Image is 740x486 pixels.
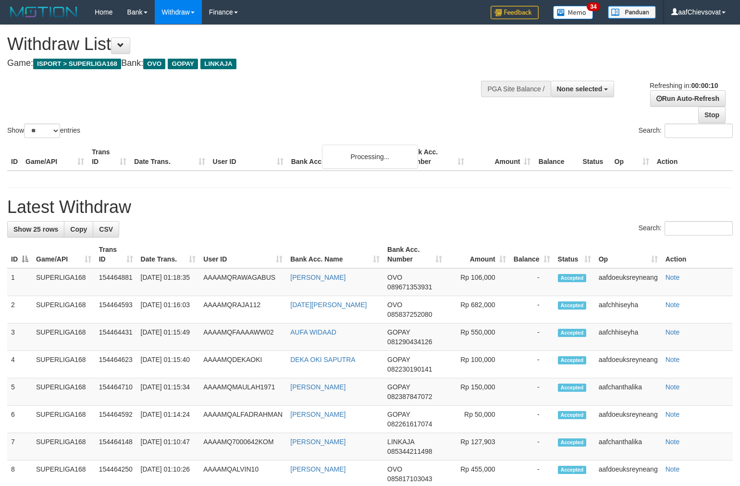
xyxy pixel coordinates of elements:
[290,465,345,473] a: [PERSON_NAME]
[93,221,119,237] a: CSV
[199,378,286,406] td: AAAAMQMAULAH1971
[557,85,603,93] span: None selected
[558,411,587,419] span: Accepted
[446,433,510,461] td: Rp 127,903
[558,438,587,447] span: Accepted
[611,143,653,171] th: Op
[137,324,200,351] td: [DATE] 01:15:49
[95,296,137,324] td: 154464593
[387,383,410,391] span: GOPAY
[32,241,95,268] th: Game/API: activate to sort column ascending
[387,274,402,281] span: OVO
[446,378,510,406] td: Rp 150,000
[481,81,550,97] div: PGA Site Balance /
[32,324,95,351] td: SUPERLIGA168
[22,143,88,171] th: Game/API
[290,411,345,418] a: [PERSON_NAME]
[199,241,286,268] th: User ID: activate to sort column ascending
[665,124,733,138] input: Search:
[88,143,130,171] th: Trans ID
[662,241,733,268] th: Action
[290,438,345,446] a: [PERSON_NAME]
[387,301,402,309] span: OVO
[7,59,484,68] h4: Game: Bank:
[7,198,733,217] h1: Latest Withdraw
[7,433,32,461] td: 7
[446,296,510,324] td: Rp 682,000
[290,274,345,281] a: [PERSON_NAME]
[387,465,402,473] span: OVO
[691,82,718,89] strong: 00:00:10
[446,241,510,268] th: Amount: activate to sort column ascending
[491,6,539,19] img: Feedback.jpg
[387,365,432,373] span: Copy 082230190141 to clipboard
[137,378,200,406] td: [DATE] 01:15:34
[666,383,680,391] a: Note
[387,475,432,483] span: Copy 085817103043 to clipboard
[554,241,595,268] th: Status: activate to sort column ascending
[402,143,468,171] th: Bank Acc. Number
[137,406,200,433] td: [DATE] 01:14:24
[510,296,554,324] td: -
[7,5,80,19] img: MOTION_logo.png
[510,268,554,296] td: -
[322,145,418,169] div: Processing...
[7,268,32,296] td: 1
[387,311,432,318] span: Copy 085837252080 to clipboard
[558,329,587,337] span: Accepted
[137,241,200,268] th: Date Trans.: activate to sort column ascending
[387,448,432,455] span: Copy 085344211498 to clipboard
[95,406,137,433] td: 154464592
[168,59,198,69] span: GOPAY
[7,241,32,268] th: ID: activate to sort column descending
[510,378,554,406] td: -
[558,301,587,310] span: Accepted
[143,59,165,69] span: OVO
[32,268,95,296] td: SUPERLIGA168
[137,268,200,296] td: [DATE] 01:18:35
[650,90,726,107] a: Run Auto-Refresh
[32,378,95,406] td: SUPERLIGA168
[7,378,32,406] td: 5
[32,351,95,378] td: SUPERLIGA168
[387,393,432,400] span: Copy 082387847072 to clipboard
[287,143,402,171] th: Bank Acc. Name
[558,384,587,392] span: Accepted
[32,433,95,461] td: SUPERLIGA168
[200,59,236,69] span: LINKAJA
[639,124,733,138] label: Search:
[130,143,209,171] th: Date Trans.
[95,351,137,378] td: 154464623
[209,143,287,171] th: User ID
[653,143,733,171] th: Action
[468,143,534,171] th: Amount
[510,241,554,268] th: Balance: activate to sort column ascending
[595,378,662,406] td: aafchanthalika
[24,124,60,138] select: Showentries
[387,328,410,336] span: GOPAY
[387,411,410,418] span: GOPAY
[7,143,22,171] th: ID
[595,296,662,324] td: aafchhiseyha
[64,221,93,237] a: Copy
[639,221,733,236] label: Search:
[387,283,432,291] span: Copy 089671353931 to clipboard
[387,420,432,428] span: Copy 082261617074 to clipboard
[13,225,58,233] span: Show 25 rows
[698,107,726,123] a: Stop
[579,143,610,171] th: Status
[387,338,432,346] span: Copy 081290434126 to clipboard
[290,328,336,336] a: AUFA WIDAAD
[666,356,680,363] a: Note
[510,406,554,433] td: -
[7,296,32,324] td: 2
[290,383,345,391] a: [PERSON_NAME]
[32,296,95,324] td: SUPERLIGA168
[7,324,32,351] td: 3
[666,274,680,281] a: Note
[553,6,593,19] img: Button%20Memo.svg
[534,143,579,171] th: Balance
[95,268,137,296] td: 154464881
[558,274,587,282] span: Accepted
[137,433,200,461] td: [DATE] 01:10:47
